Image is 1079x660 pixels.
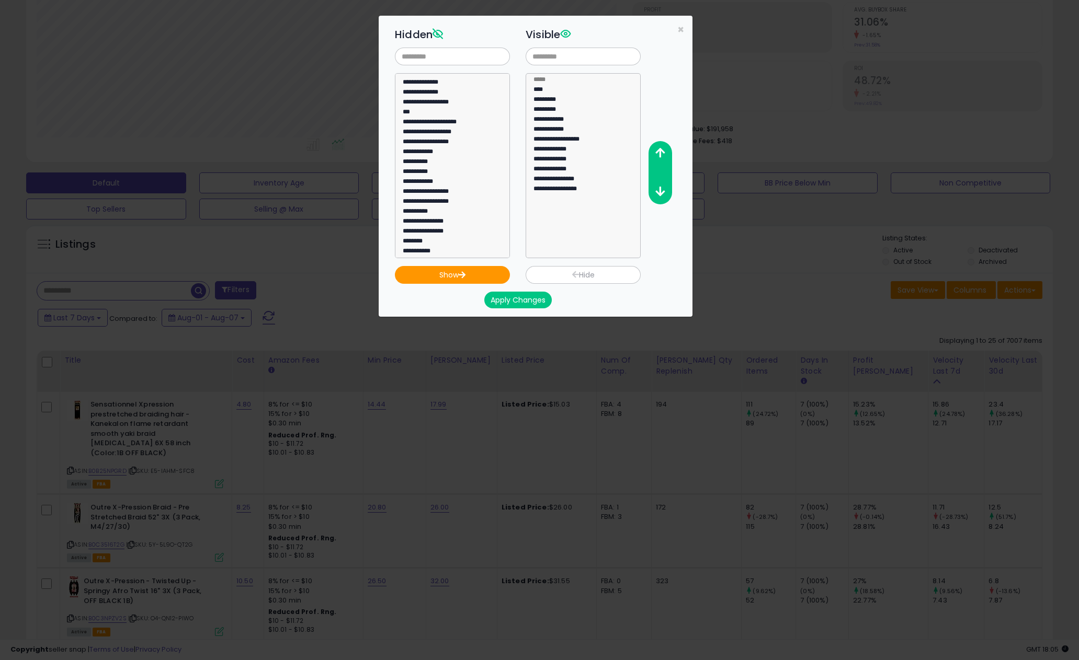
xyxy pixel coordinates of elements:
[526,27,641,42] h3: Visible
[395,266,510,284] button: Show
[526,266,641,284] button: Hide
[395,27,510,42] h3: Hidden
[484,292,552,308] button: Apply Changes
[677,22,684,37] span: ×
